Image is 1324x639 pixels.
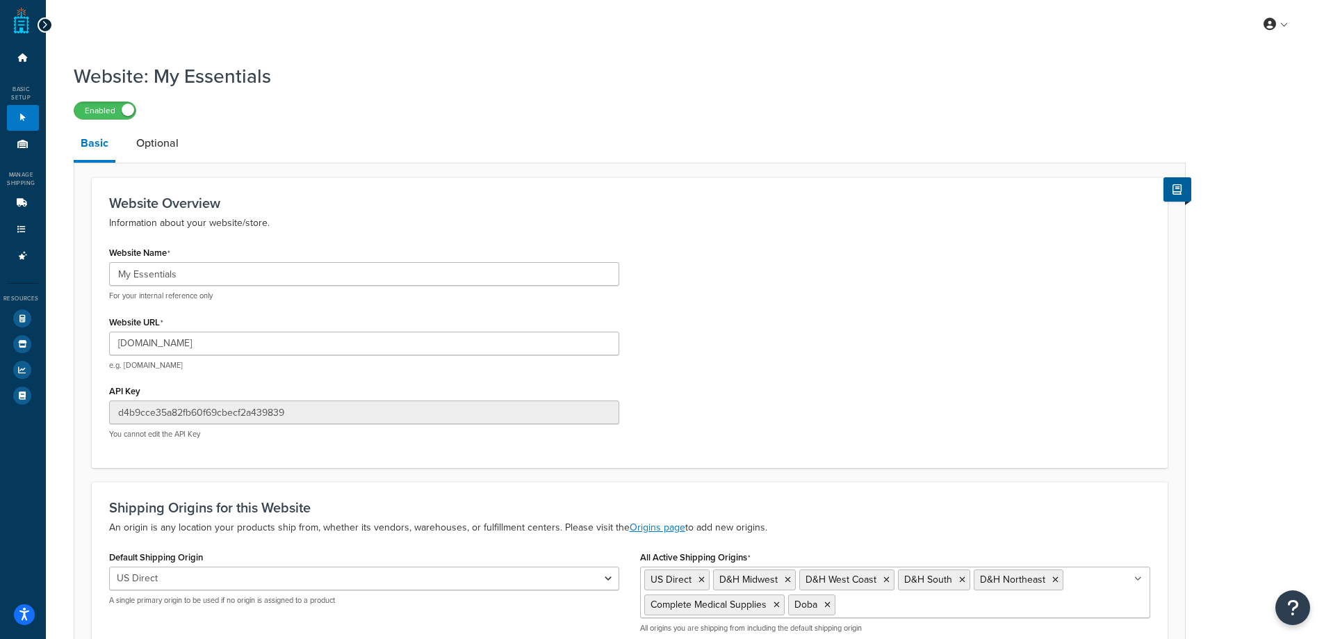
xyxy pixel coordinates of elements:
[129,127,186,160] a: Optional
[1275,590,1310,625] button: Open Resource Center
[109,195,1150,211] h3: Website Overview
[806,572,876,587] span: D&H West Coast
[74,102,136,119] label: Enabled
[109,519,1150,536] p: An origin is any location your products ship from, whether its vendors, warehouses, or fulfillmen...
[109,595,619,606] p: A single primary origin to be used if no origin is assigned to a product
[1163,177,1191,202] button: Show Help Docs
[109,360,619,371] p: e.g. [DOMAIN_NAME]
[109,500,1150,515] h3: Shipping Origins for this Website
[904,572,952,587] span: D&H South
[651,597,767,612] span: Complete Medical Supplies
[74,127,115,163] a: Basic
[7,131,39,157] li: Combos
[109,248,170,259] label: Website Name
[7,45,39,71] li: Dashboard
[7,217,39,243] li: Shipping Rules
[109,429,619,439] p: You cannot edit the API Key
[74,63,1168,90] h1: Website: My Essentials
[640,623,1150,633] p: All origins you are shipping from including the default shipping origin
[109,215,1150,232] p: Information about your website/store.
[719,572,778,587] span: D&H Midwest
[109,386,140,396] label: API Key
[651,572,692,587] span: US Direct
[7,105,39,131] li: Websites
[109,291,619,301] p: For your internal reference only
[640,552,751,563] label: All Active Shipping Origins
[7,191,39,216] li: Carriers
[7,243,39,269] li: Advanced Features
[109,401,619,424] input: XDL713J089NBV22
[7,306,39,331] li: Test Your Rates
[7,383,39,408] li: Help Docs
[109,317,163,328] label: Website URL
[109,552,203,563] label: Default Shipping Origin
[980,572,1045,587] span: D&H Northeast
[7,332,39,357] li: Marketplace
[630,520,685,535] a: Origins page
[794,597,817,612] span: Doba
[7,357,39,382] li: Analytics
